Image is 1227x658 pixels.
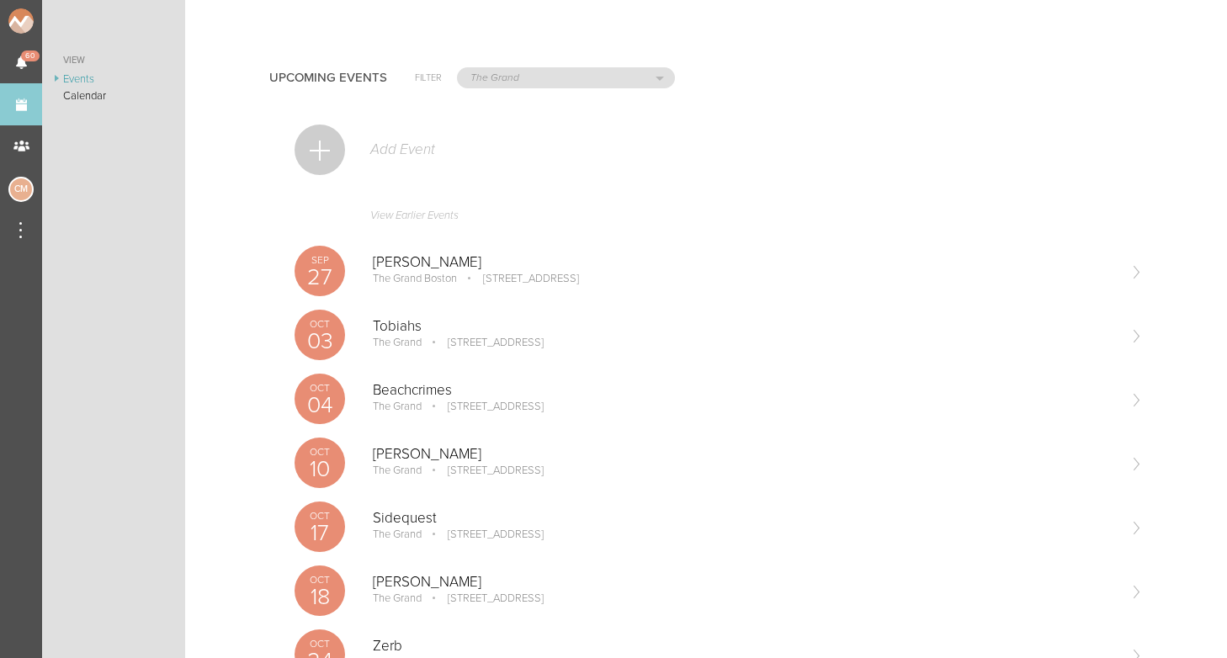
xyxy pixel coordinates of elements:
p: [PERSON_NAME] [373,254,1116,271]
p: Sep [295,255,345,265]
p: Sidequest [373,510,1116,527]
p: The Grand [373,464,422,477]
p: 04 [295,394,345,417]
p: [STREET_ADDRESS] [424,528,544,541]
div: Charlie McGinley [8,177,34,202]
span: 60 [21,50,40,61]
p: Add Event [369,141,435,158]
p: Oct [295,511,345,521]
a: View [42,50,185,71]
a: View Earlier Events [295,200,1143,239]
p: The Grand [373,336,422,349]
p: [STREET_ADDRESS] [424,336,544,349]
p: Oct [295,639,345,649]
p: 27 [295,266,345,289]
img: NOMAD [8,8,104,34]
p: Oct [295,447,345,457]
p: [STREET_ADDRESS] [424,464,544,477]
p: [STREET_ADDRESS] [424,400,544,413]
p: 03 [295,330,345,353]
p: Tobiahs [373,318,1116,335]
p: 18 [295,586,345,608]
p: The Grand [373,528,422,541]
p: Oct [295,383,345,393]
p: Oct [295,319,345,329]
a: Events [42,71,185,88]
p: Zerb [373,638,1116,655]
p: 10 [295,458,345,480]
p: 17 [295,522,345,544]
p: [PERSON_NAME] [373,574,1116,591]
p: The Grand [373,400,422,413]
p: The Grand [373,592,422,605]
a: Calendar [42,88,185,104]
p: Beachcrimes [373,382,1116,399]
p: [STREET_ADDRESS] [459,272,579,285]
p: Oct [295,575,345,585]
p: [PERSON_NAME] [373,446,1116,463]
p: [STREET_ADDRESS] [424,592,544,605]
p: The Grand Boston [373,272,457,285]
h6: Filter [415,71,442,85]
h4: Upcoming Events [269,71,387,85]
